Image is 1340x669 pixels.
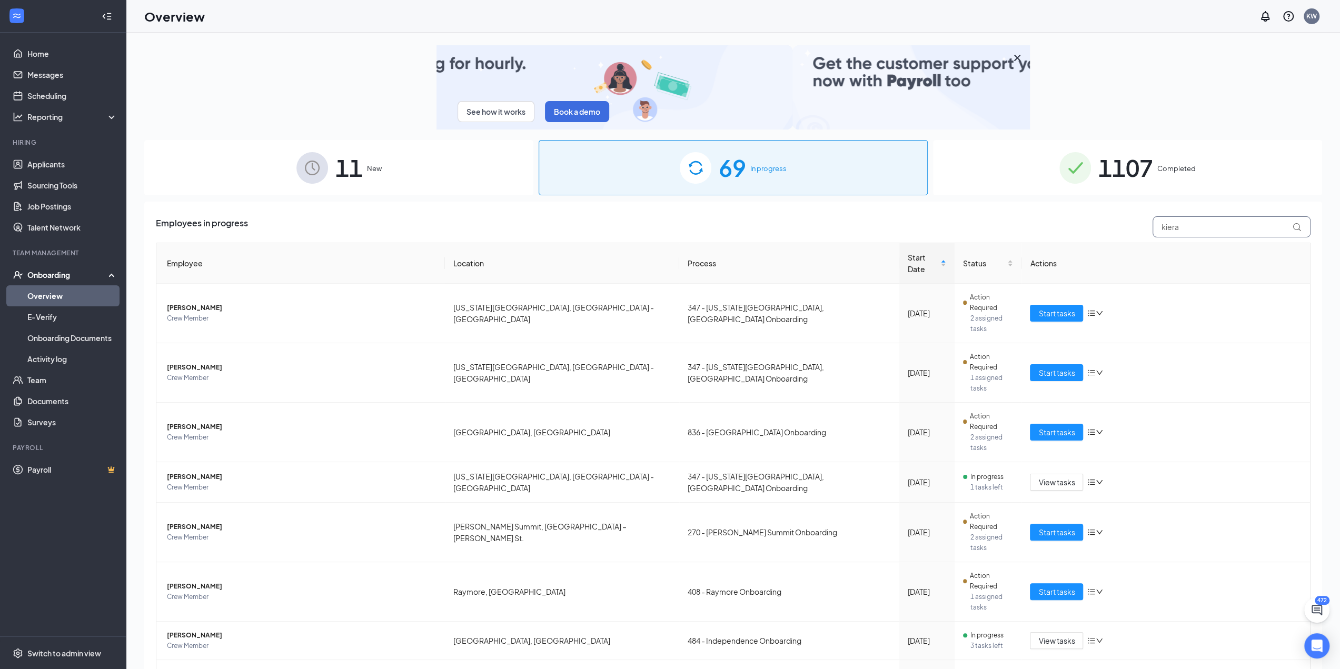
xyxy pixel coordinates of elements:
[167,422,436,432] span: [PERSON_NAME]
[1098,149,1153,186] span: 1107
[908,526,946,538] div: [DATE]
[1315,596,1329,605] div: 472
[156,216,248,237] span: Employees in progress
[970,592,1013,613] span: 1 assigned tasks
[1087,309,1096,317] span: bars
[27,269,108,280] div: Onboarding
[1096,309,1103,317] span: down
[1038,586,1075,597] span: Start tasks
[1087,368,1096,377] span: bars
[27,459,117,480] a: PayrollCrown
[1030,524,1083,541] button: Start tasks
[1038,526,1075,538] span: Start tasks
[1011,52,1024,64] svg: Cross
[970,313,1013,334] span: 2 assigned tasks
[970,630,1004,641] span: In progress
[458,101,534,122] button: See how it works
[970,292,1013,313] span: Action Required
[545,101,609,122] button: Book a demo
[167,362,436,373] span: [PERSON_NAME]
[1096,428,1103,436] span: down
[970,472,1004,482] span: In progress
[13,138,115,147] div: Hiring
[970,511,1013,532] span: Action Required
[1087,478,1096,486] span: bars
[908,367,946,378] div: [DATE]
[1306,12,1317,21] div: KW
[970,432,1013,453] span: 2 assigned tasks
[1030,474,1083,491] button: View tasks
[1021,243,1310,284] th: Actions
[1096,588,1103,595] span: down
[970,641,1013,651] span: 3 tasks left
[955,243,1021,284] th: Status
[679,243,899,284] th: Process
[27,348,117,370] a: Activity log
[1153,216,1311,237] input: Search by Name, Job Posting, or Process
[27,43,117,64] a: Home
[27,391,117,412] a: Documents
[1038,635,1075,646] span: View tasks
[12,11,22,21] svg: WorkstreamLogo
[144,7,205,25] h1: Overview
[970,482,1013,493] span: 1 tasks left
[13,648,23,658] svg: Settings
[27,196,117,217] a: Job Postings
[1259,10,1272,23] svg: Notifications
[1030,305,1083,322] button: Start tasks
[1038,476,1075,488] span: View tasks
[679,462,899,503] td: 347 - [US_STATE][GEOGRAPHIC_DATA], [GEOGRAPHIC_DATA] Onboarding
[167,532,436,543] span: Crew Member
[167,482,436,493] span: Crew Member
[719,149,746,186] span: 69
[679,622,899,660] td: 484 - Independence Onboarding
[27,306,117,327] a: E-Verify
[27,412,117,433] a: Surveys
[436,45,1030,129] img: payroll-small.gif
[1087,428,1096,436] span: bars
[27,285,117,306] a: Overview
[167,303,436,313] span: [PERSON_NAME]
[1096,528,1103,536] span: down
[908,586,946,597] div: [DATE]
[167,592,436,602] span: Crew Member
[27,327,117,348] a: Onboarding Documents
[27,112,118,122] div: Reporting
[1030,364,1083,381] button: Start tasks
[167,472,436,482] span: [PERSON_NAME]
[167,581,436,592] span: [PERSON_NAME]
[27,64,117,85] a: Messages
[908,307,946,319] div: [DATE]
[156,243,445,284] th: Employee
[1087,636,1096,645] span: bars
[445,403,679,462] td: [GEOGRAPHIC_DATA], [GEOGRAPHIC_DATA]
[679,403,899,462] td: 836 - [GEOGRAPHIC_DATA] Onboarding
[1087,587,1096,596] span: bars
[445,284,679,343] td: [US_STATE][GEOGRAPHIC_DATA], [GEOGRAPHIC_DATA] - [GEOGRAPHIC_DATA]
[1030,424,1083,441] button: Start tasks
[970,352,1013,373] span: Action Required
[1096,478,1103,486] span: down
[970,373,1013,394] span: 1 assigned tasks
[367,163,382,174] span: New
[908,476,946,488] div: [DATE]
[27,217,117,238] a: Talent Network
[1304,597,1329,623] button: ChatActive
[970,532,1013,553] span: 2 assigned tasks
[679,503,899,562] td: 270 - [PERSON_NAME] Summit Onboarding
[445,622,679,660] td: [GEOGRAPHIC_DATA], [GEOGRAPHIC_DATA]
[908,426,946,438] div: [DATE]
[1282,10,1295,23] svg: QuestionInfo
[27,85,117,106] a: Scheduling
[963,257,1005,269] span: Status
[13,443,115,452] div: Payroll
[1304,633,1329,658] div: Open Intercom Messenger
[908,252,938,275] span: Start Date
[1030,583,1083,600] button: Start tasks
[1311,604,1323,616] svg: ChatActive
[679,343,899,403] td: 347 - [US_STATE][GEOGRAPHIC_DATA], [GEOGRAPHIC_DATA] Onboarding
[1096,637,1103,644] span: down
[445,503,679,562] td: [PERSON_NAME] Summit, [GEOGRAPHIC_DATA] – [PERSON_NAME] St.
[1030,632,1083,649] button: View tasks
[1157,163,1196,174] span: Completed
